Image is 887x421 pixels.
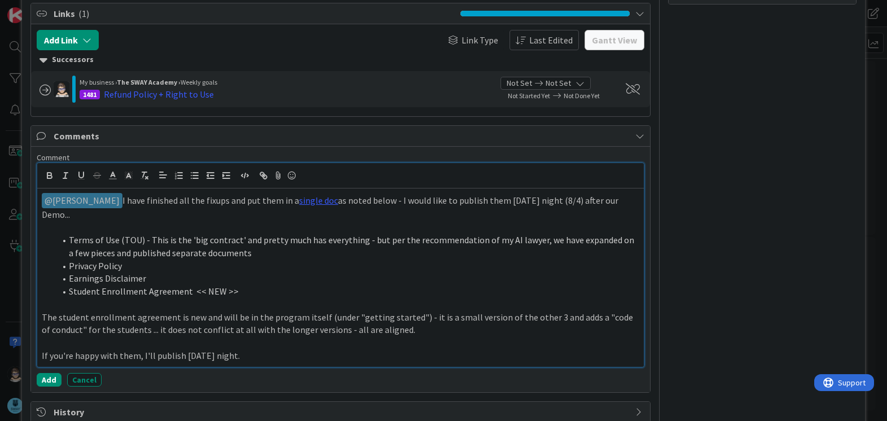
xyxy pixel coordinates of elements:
[299,195,338,206] a: single doc
[78,8,89,19] span: ( 1 )
[55,260,639,273] li: Privacy Policy
[54,81,69,97] img: TP
[80,78,117,86] span: My business ›
[104,87,214,101] div: Refund Policy + Right to Use
[55,272,639,285] li: Earnings Disclaimer
[508,91,550,100] span: Not Started Yet
[42,311,639,336] p: The student enrollment agreement is new and will be in the program itself (under "getting started...
[37,373,62,387] button: Add
[24,2,51,15] span: Support
[529,33,573,47] span: Last Edited
[42,193,639,221] p: I have finished all the fixups and put them in a as noted below - I would like to publish them [D...
[117,78,181,86] b: The SWAY Academy ›
[42,349,639,362] p: If you're happy with them, I'll publish [DATE] night.
[54,7,454,20] span: Links
[45,195,120,206] span: [PERSON_NAME]
[67,373,102,387] button: Cancel
[37,30,99,50] button: Add Link
[37,152,69,163] span: Comment
[39,54,641,66] div: Successors
[510,30,579,50] button: Last Edited
[507,77,532,89] span: Not Set
[55,234,639,259] li: Terms of Use (TOU) - This is the 'big contract' and pretty much has everything - but per the reco...
[585,30,644,50] button: Gantt View
[546,77,571,89] span: Not Set
[54,129,629,143] span: Comments
[45,195,52,206] span: @
[80,90,100,99] div: 1481
[462,33,498,47] span: Link Type
[564,91,600,100] span: Not Done Yet
[181,78,217,86] span: Weekly goals
[54,405,629,419] span: History
[55,285,639,298] li: Student Enrollment Agreement << NEW >>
